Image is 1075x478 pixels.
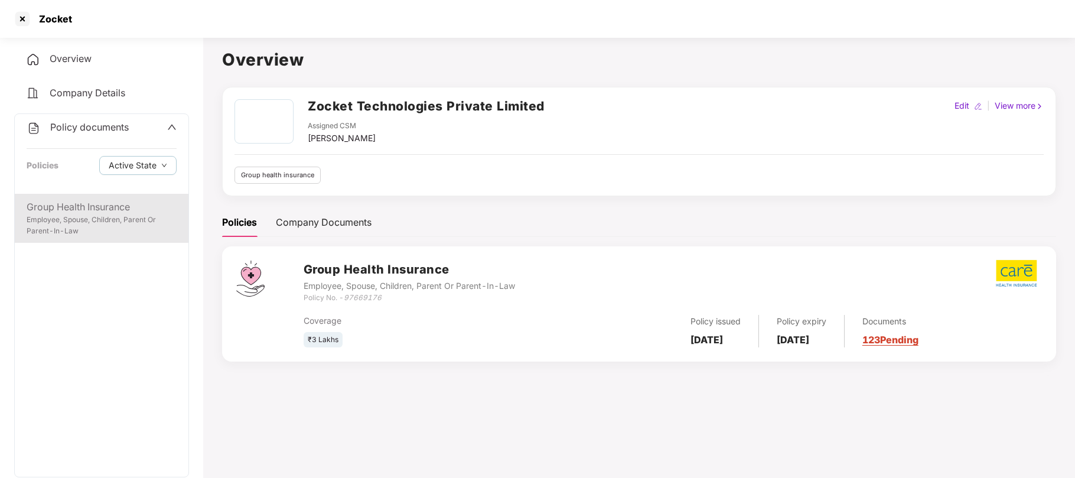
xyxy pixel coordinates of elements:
div: Documents [862,315,918,328]
div: Policy No. - [304,292,515,304]
img: care.png [995,259,1038,287]
span: Policy documents [50,121,129,133]
div: Policy expiry [777,315,826,328]
div: Employee, Spouse, Children, Parent Or Parent-In-Law [304,279,515,292]
div: Employee, Spouse, Children, Parent Or Parent-In-Law [27,214,177,237]
img: svg+xml;base64,PHN2ZyB4bWxucz0iaHR0cDovL3d3dy53My5vcmcvMjAwMC9zdmciIHdpZHRoPSIyNCIgaGVpZ2h0PSIyNC... [26,53,40,67]
div: Zocket [32,13,72,25]
img: rightIcon [1035,102,1044,110]
img: editIcon [974,102,982,110]
span: Company Details [50,87,125,99]
div: ₹3 Lakhs [304,332,343,348]
div: View more [992,99,1046,112]
span: Overview [50,53,92,64]
div: Coverage [304,314,550,327]
b: [DATE] [777,334,809,346]
img: svg+xml;base64,PHN2ZyB4bWxucz0iaHR0cDovL3d3dy53My5vcmcvMjAwMC9zdmciIHdpZHRoPSIyNCIgaGVpZ2h0PSIyNC... [27,121,41,135]
img: svg+xml;base64,PHN2ZyB4bWxucz0iaHR0cDovL3d3dy53My5vcmcvMjAwMC9zdmciIHdpZHRoPSIyNCIgaGVpZ2h0PSIyNC... [26,86,40,100]
h3: Group Health Insurance [304,261,515,279]
img: svg+xml;base64,PHN2ZyB4bWxucz0iaHR0cDovL3d3dy53My5vcmcvMjAwMC9zdmciIHdpZHRoPSI0Ny43MTQiIGhlaWdodD... [236,261,265,297]
h1: Overview [222,47,1056,73]
span: Active State [109,159,157,172]
div: [PERSON_NAME] [308,132,376,145]
i: 97669176 [344,293,382,302]
div: Policy issued [690,315,741,328]
a: 123 Pending [862,334,918,346]
button: Active Statedown [99,156,177,175]
div: Group health insurance [234,167,321,184]
b: [DATE] [690,334,723,346]
div: | [985,99,992,112]
div: Policies [27,159,58,172]
span: down [161,162,167,169]
div: Group Health Insurance [27,200,177,214]
span: up [167,122,177,132]
div: Policies [222,215,257,230]
div: Company Documents [276,215,372,230]
h2: Zocket Technologies Private Limited [308,96,545,116]
div: Assigned CSM [308,121,376,132]
div: Edit [952,99,972,112]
